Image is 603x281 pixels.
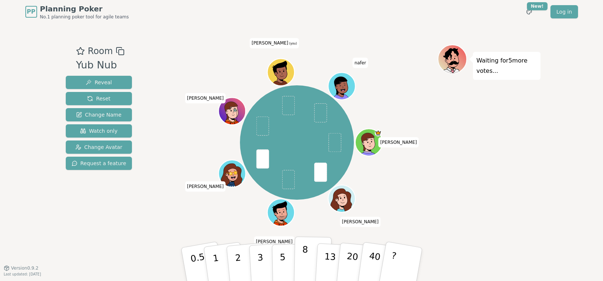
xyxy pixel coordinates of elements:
button: Change Name [66,108,132,121]
span: Jon is the host [375,130,381,136]
a: Log in [550,5,578,18]
button: Add as favourite [76,45,85,58]
span: (you) [288,42,297,46]
span: Watch only [80,127,118,135]
span: Request a feature [72,160,126,167]
span: Version 0.9.2 [11,265,39,271]
span: Last updated: [DATE] [4,272,41,276]
a: PPPlanning PokerNo.1 planning poker tool for agile teams [25,4,129,20]
button: New! [523,5,536,18]
button: Click to change your avatar [268,60,294,85]
span: Room [88,45,113,58]
span: Click to change your name [254,236,295,247]
span: Reset [87,95,110,102]
button: Reveal [66,76,132,89]
span: No.1 planning poker tool for agile teams [40,14,129,20]
span: Click to change your name [185,93,226,103]
span: Click to change your name [250,38,299,49]
span: Click to change your name [340,217,381,227]
span: Click to change your name [185,181,226,192]
button: Watch only [66,124,132,138]
div: New! [527,2,548,10]
span: Planning Poker [40,4,129,14]
button: Version0.9.2 [4,265,39,271]
span: Click to change your name [353,58,368,68]
span: Reveal [86,79,112,86]
button: Reset [66,92,132,105]
button: Request a feature [66,157,132,170]
button: Change Avatar [66,140,132,154]
span: Change Name [76,111,121,118]
p: Waiting for 5 more votes... [477,56,537,76]
span: Change Avatar [75,143,122,151]
span: Click to change your name [378,137,419,147]
span: PP [27,7,35,16]
div: Yub Nub [76,58,125,73]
